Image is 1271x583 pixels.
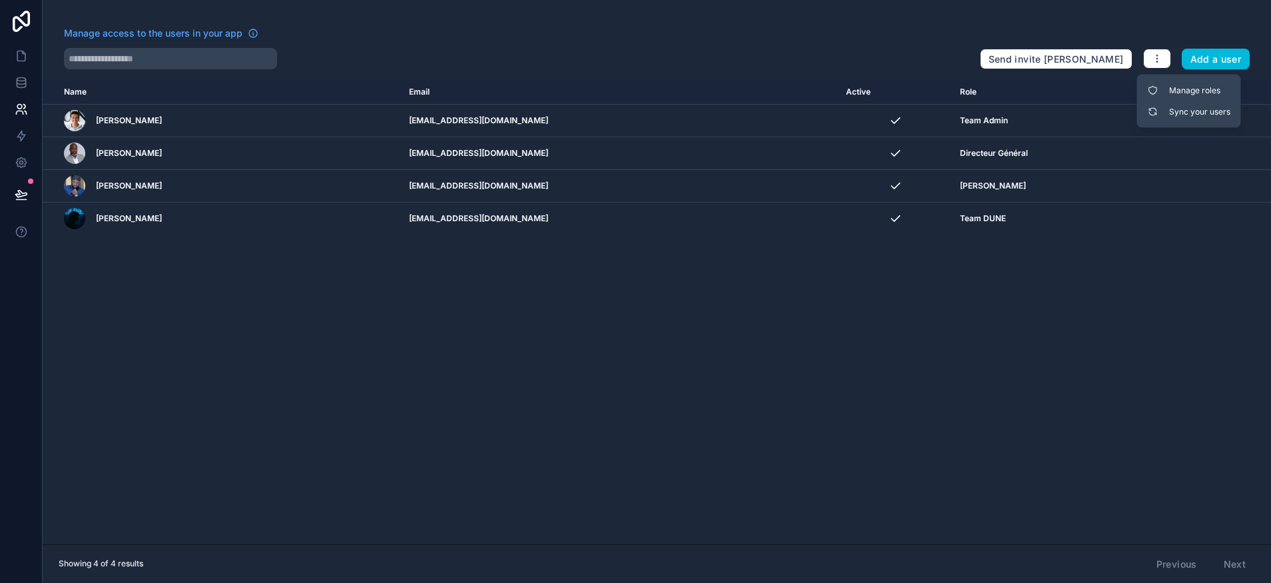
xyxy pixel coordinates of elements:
td: [EMAIL_ADDRESS][DOMAIN_NAME] [401,203,838,235]
span: Directeur Général [960,148,1028,159]
span: [PERSON_NAME] [96,148,162,159]
td: [EMAIL_ADDRESS][DOMAIN_NAME] [401,105,838,137]
a: Manage roles [1142,80,1236,101]
a: Manage access to the users in your app [64,27,258,40]
a: Sync your users [1142,101,1236,123]
button: Send invite [PERSON_NAME] [980,49,1132,70]
td: [EMAIL_ADDRESS][DOMAIN_NAME] [401,170,838,203]
button: Add a user [1182,49,1250,70]
span: [PERSON_NAME] [96,181,162,191]
span: Team DUNE [960,213,1006,224]
th: Name [43,80,401,105]
span: [PERSON_NAME] [96,213,162,224]
div: scrollable content [43,80,1271,544]
th: Role [952,80,1188,105]
td: [EMAIL_ADDRESS][DOMAIN_NAME] [401,137,838,170]
span: [PERSON_NAME] [960,181,1026,191]
th: Active [838,80,953,105]
span: Showing 4 of 4 results [59,558,143,569]
span: [PERSON_NAME] [96,115,162,126]
span: Manage access to the users in your app [64,27,242,40]
th: Email [401,80,838,105]
span: Team Admin [960,115,1008,126]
